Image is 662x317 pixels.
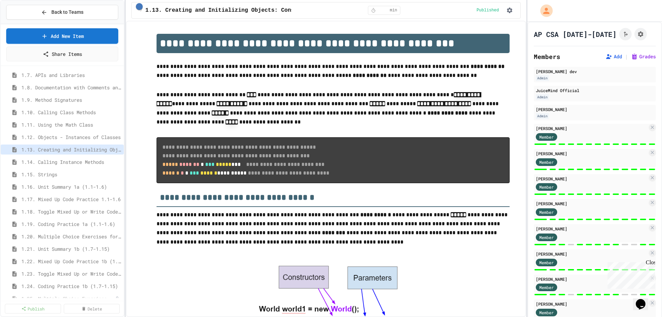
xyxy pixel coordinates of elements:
div: [PERSON_NAME] [536,226,648,232]
span: 1.13. Creating and Initializing Objects: Constructors [146,6,321,14]
span: Member [539,259,554,266]
span: | [625,52,628,61]
div: Admin [536,94,549,100]
span: Back to Teams [51,9,83,16]
span: Member [539,234,554,240]
a: Share Items [6,47,118,61]
div: [PERSON_NAME] [536,276,648,282]
div: JuiceMind Official [536,87,654,93]
span: 1.23. Toggle Mixed Up or Write Code Practice 1b (1.7-1.15) [21,270,121,277]
span: 1.18. Toggle Mixed Up or Write Code Practice 1.1-1.6 [21,208,121,215]
span: Member [539,284,554,290]
h1: AP CSA [DATE]-[DATE] [534,29,616,39]
span: min [390,8,397,13]
div: Admin [536,113,549,119]
div: Chat with us now!Close [3,3,48,44]
span: Member [539,209,554,215]
a: Add New Item [6,28,118,44]
span: 1.13. Creating and Initializing Objects: Constructors [21,146,121,153]
span: Member [539,309,554,316]
span: 1.11. Using the Math Class [21,121,121,128]
div: [PERSON_NAME] [536,125,648,131]
button: Assignment Settings [634,28,647,40]
span: 1.9. Method Signatures [21,96,121,103]
div: Admin [536,75,549,81]
span: 1.12. Objects - Instances of Classes [21,133,121,141]
div: My Account [533,3,554,19]
span: 1.8. Documentation with Comments and Preconditions [21,84,121,91]
div: [PERSON_NAME] dev [536,68,654,75]
span: 1.22. Mixed Up Code Practice 1b (1.7-1.15) [21,258,121,265]
span: Member [539,134,554,140]
span: 1.25. Multiple Choice Exercises for Unit 1b (1.9-1.15) [21,295,115,302]
span: 1.16. Unit Summary 1a (1.1-1.6) [21,183,121,190]
span: 1.10. Calling Class Methods [21,109,121,116]
span: Member [539,159,554,165]
button: Back to Teams [6,5,118,20]
div: [PERSON_NAME] [536,176,648,182]
span: 1.7. APIs and Libraries [21,71,121,79]
span: 1.15. Strings [21,171,121,178]
span: 1.24. Coding Practice 1b (1.7-1.15) [21,283,121,290]
span: Member [539,184,554,190]
a: Publish [5,304,61,314]
button: Click to see fork details [619,28,632,40]
span: 1.20. Multiple Choice Exercises for Unit 1a (1.1-1.6) [21,233,121,240]
iframe: chat widget [605,259,655,289]
a: Delete [64,304,120,314]
div: [PERSON_NAME] [536,150,648,157]
h2: Members [534,52,560,61]
div: [PERSON_NAME] [536,301,648,307]
span: 1.19. Coding Practice 1a (1.1-1.6) [21,220,121,228]
div: Content is published and visible to students [477,8,502,13]
div: [PERSON_NAME] [536,106,654,112]
div: Unpublished [115,296,120,301]
span: 1.21. Unit Summary 1b (1.7-1.15) [21,245,121,252]
span: Published [477,8,499,13]
span: 1.14. Calling Instance Methods [21,158,121,166]
span: 1.17. Mixed Up Code Practice 1.1-1.6 [21,196,121,203]
button: Add [605,53,622,60]
button: Grades [631,53,656,60]
div: [PERSON_NAME] [536,200,648,207]
iframe: chat widget [633,289,655,310]
div: [PERSON_NAME] [536,251,648,257]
